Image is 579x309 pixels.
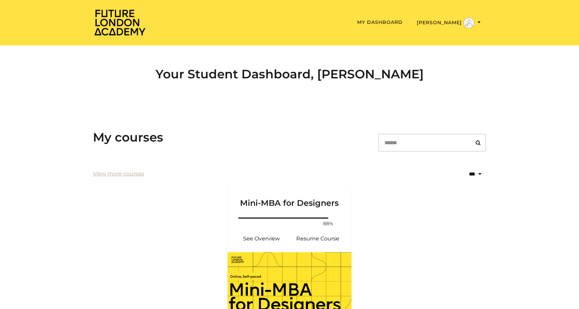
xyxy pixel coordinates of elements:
[233,231,289,247] a: Mini-MBA for Designers: See Overview
[320,220,336,227] span: 88%
[93,67,486,81] h2: Your Student Dashboard, [PERSON_NAME]
[93,9,147,36] img: Home Page
[415,17,483,29] button: Toggle menu
[289,231,346,247] a: Mini-MBA for Designers: Resume Course
[447,166,486,182] select: status
[357,19,403,25] a: My Dashboard
[93,170,144,178] a: View more courses
[228,187,351,216] a: Mini-MBA for Designers
[236,187,343,208] h3: Mini-MBA for Designers
[93,130,163,145] h3: My courses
